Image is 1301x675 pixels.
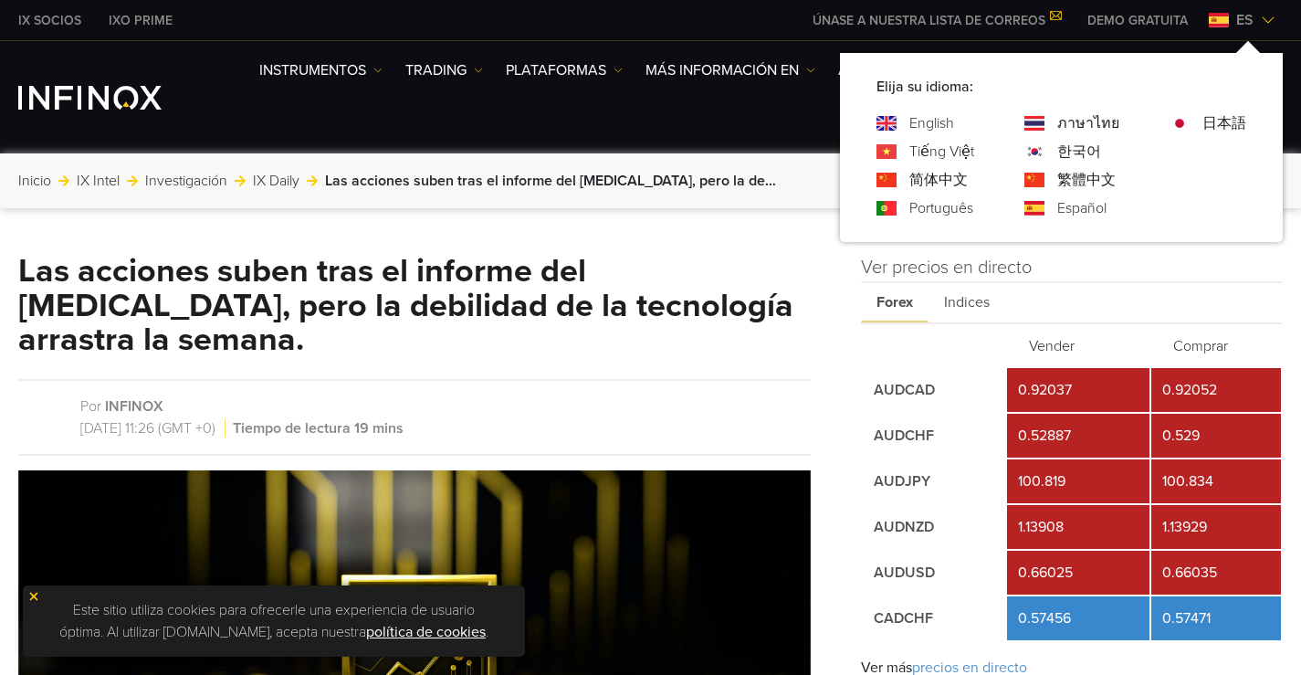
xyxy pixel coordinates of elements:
span: Indices [929,283,1005,322]
td: 1.13908 [1007,505,1149,549]
a: Language [1057,169,1116,191]
a: política de cookies [366,623,486,641]
img: arrow-right [235,175,246,186]
a: Investigación [145,170,227,192]
a: Inicio [18,170,51,192]
h1: Las acciones suben tras el informe del PCE, pero la debilidad de la tecnología arrastra la semana. [18,254,811,357]
td: 0.529 [1151,414,1281,458]
a: INFINOX [95,11,186,30]
img: arrow-right [127,175,138,186]
img: arrow-right [58,175,69,186]
a: Más información en [645,59,815,81]
span: [DATE] 11:26 (GMT +0) [80,419,226,438]
td: CADCHF [863,596,1005,640]
a: Language [909,141,974,163]
td: 0.66035 [1151,551,1281,595]
td: 100.819 [1007,459,1149,503]
a: IX Intel [77,170,120,192]
a: TRADING [405,59,483,81]
a: Instrumentos [259,59,383,81]
a: IX Daily [253,170,299,192]
td: 0.92037 [1007,368,1149,412]
td: 0.57456 [1007,596,1149,640]
th: Vender [1007,326,1149,366]
a: Language [909,197,973,219]
h4: Ver precios en directo [861,254,1283,281]
a: INFINOX [5,11,95,30]
img: yellow close icon [27,590,40,603]
a: Language [909,169,968,191]
td: AUDNZD [863,505,1005,549]
p: Elija su idioma: [876,76,1246,98]
td: 0.52887 [1007,414,1149,458]
a: Language [909,112,954,134]
a: Language [1202,112,1246,134]
span: es [1229,9,1261,31]
a: Language [1057,112,1119,134]
a: PLATAFORMAS [506,59,623,81]
a: ACERCA DE [838,59,933,81]
span: Por [80,397,101,416]
td: AUDJPY [863,459,1005,503]
span: Tiempo de lectura 19 mins [229,419,404,438]
a: INFINOX MENU [1074,11,1201,30]
td: 1.13929 [1151,505,1281,549]
a: INFINOX Logo [18,86,205,110]
a: INFINOX [105,397,163,416]
span: Forex [861,283,929,322]
a: Language [1057,197,1107,219]
a: Language [1057,141,1101,163]
td: AUDCAD [863,368,1005,412]
span: Las acciones suben tras el informe del [MEDICAL_DATA], pero la debilidad de la tecnología arrastr... [325,170,782,192]
td: 0.66025 [1007,551,1149,595]
p: Este sitio utiliza cookies para ofrecerle una experiencia de usuario óptima. Al utilizar [DOMAIN_... [32,595,516,648]
th: Comprar [1151,326,1281,366]
td: AUDUSD [863,551,1005,595]
td: AUDCHF [863,414,1005,458]
td: 0.57471 [1151,596,1281,640]
td: 100.834 [1151,459,1281,503]
a: ÚNASE A NUESTRA LISTA DE CORREOS [799,13,1074,28]
td: 0.92052 [1151,368,1281,412]
img: arrow-right [307,175,318,186]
